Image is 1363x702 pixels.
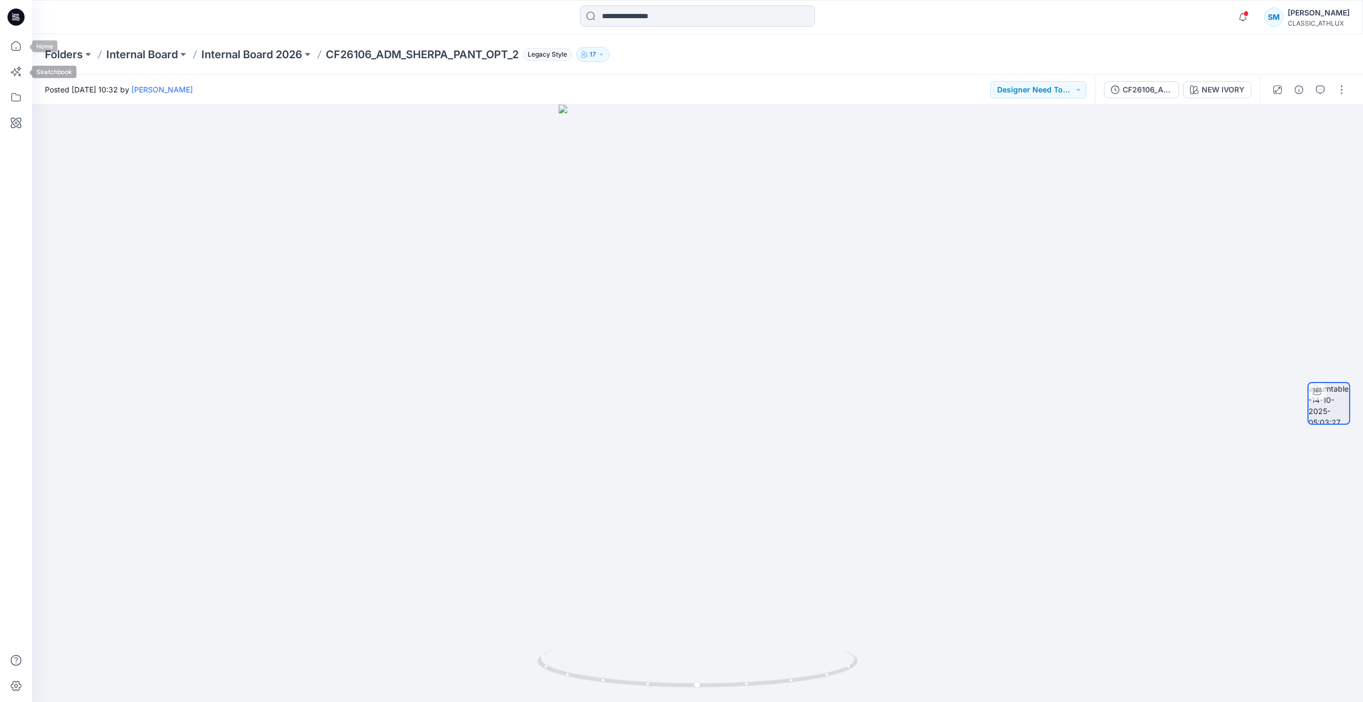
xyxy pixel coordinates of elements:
div: [PERSON_NAME] [1288,6,1350,19]
button: 17 [576,47,609,62]
button: Legacy Style [519,47,572,62]
a: Folders [45,47,83,62]
div: NEW IVORY [1202,84,1244,96]
span: Legacy Style [523,48,572,61]
a: [PERSON_NAME] [131,85,193,94]
button: NEW IVORY [1183,81,1251,98]
button: Details [1290,81,1307,98]
button: CF26106_ADM_SHERPA_PANT_OPT_2 [1104,81,1179,98]
div: CF26106_ADM_SHERPA_PANT_OPT_2 [1123,84,1172,96]
p: CF26106_ADM_SHERPA_PANT_OPT_2 [326,47,519,62]
span: Posted [DATE] 10:32 by [45,84,193,95]
div: SM [1264,7,1283,27]
a: Internal Board 2026 [201,47,302,62]
div: CLASSIC_ATHLUX [1288,19,1350,27]
a: Internal Board [106,47,178,62]
p: 17 [590,49,596,60]
img: turntable-14-10-2025-05:03:27 [1309,383,1349,424]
